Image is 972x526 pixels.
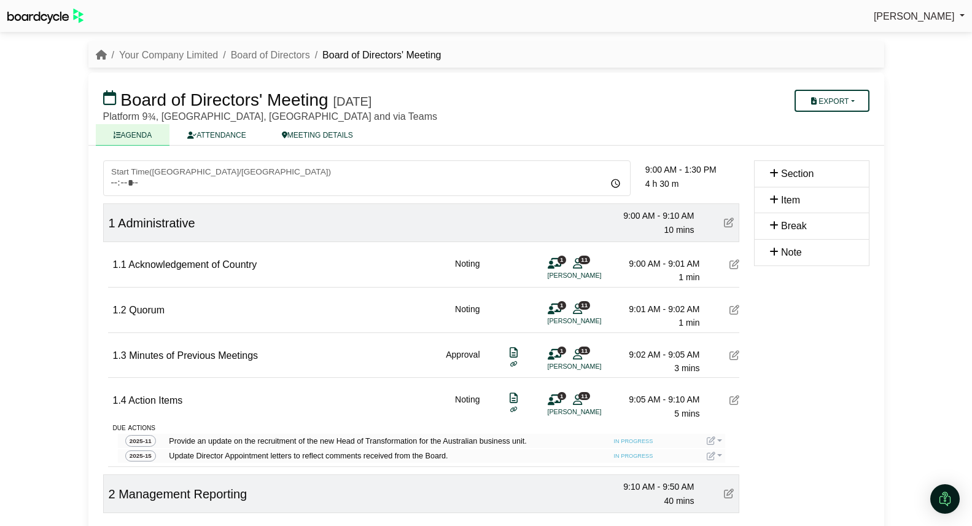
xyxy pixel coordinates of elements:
span: Provide an update on the recruitment of the new Head of Transformation for the Australian busines... [166,435,588,447]
span: Platform 9¾, [GEOGRAPHIC_DATA], [GEOGRAPHIC_DATA] and via Teams [103,111,437,122]
span: 5 mins [674,409,699,418]
span: 1 [558,347,566,355]
span: Action Items [128,395,182,406]
span: 11 [578,392,590,400]
div: Noting [455,302,480,330]
a: ATTENDANCE [169,124,263,146]
span: Board of Directors' Meeting [120,90,328,109]
span: 40 mins [664,496,694,506]
span: IN PROGRESS [610,437,657,447]
li: [PERSON_NAME] [548,270,640,281]
span: 1.4 [113,395,126,406]
a: AGENDA [96,124,170,146]
span: 1 [558,301,566,309]
span: Management Reporting [119,487,247,501]
li: Board of Directors' Meeting [310,47,441,63]
span: 1 [109,216,115,230]
li: [PERSON_NAME] [548,316,640,326]
div: Noting [455,257,480,285]
div: Noting [455,393,480,420]
img: BoardcycleBlackGreen-aaafeed430059cb809a45853b8cf6d952af9d84e6e89e1f1685b34bfd5cb7d64.svg [7,9,84,24]
nav: breadcrumb [96,47,441,63]
span: Section [781,168,814,179]
span: Update Director Appointment letters to reflect comments received from the Board. [166,450,588,462]
span: Minutes of Previous Meetings [129,350,258,361]
span: 3 mins [674,363,699,373]
span: 2 [109,487,115,501]
span: Note [781,247,802,257]
span: 11 [578,301,590,309]
span: IN PROGRESS [610,452,657,461]
span: 1.2 [113,305,126,315]
div: 9:10 AM - 9:50 AM [608,480,694,493]
span: 1 min [678,272,699,282]
div: 9:02 AM - 9:05 AM [614,348,700,361]
span: 1 [558,256,566,264]
span: 1.1 [113,259,126,270]
span: Quorum [129,305,165,315]
li: [PERSON_NAME] [548,361,640,372]
li: [PERSON_NAME] [548,407,640,417]
div: 9:00 AM - 9:01 AM [614,257,700,270]
span: 4 h 30 m [645,179,678,189]
div: Approval [446,348,480,375]
span: 10 mins [664,225,694,235]
span: Administrative [118,216,195,230]
a: Board of Directors [231,50,310,60]
span: 1.3 [113,350,126,361]
span: 2025-15 [125,450,157,462]
div: Open Intercom Messenger [930,484,960,514]
span: 2025-11 [125,435,157,447]
div: [DATE] [333,94,371,109]
span: [PERSON_NAME] [874,11,955,22]
div: due actions [113,420,739,434]
a: [PERSON_NAME] [874,9,965,25]
div: 9:01 AM - 9:02 AM [614,302,700,316]
span: 1 min [678,318,699,328]
span: Item [781,195,800,205]
span: 1 [558,392,566,400]
a: MEETING DETAILS [264,124,371,146]
span: 11 [578,256,590,264]
span: 11 [578,347,590,355]
div: 9:00 AM - 9:10 AM [608,209,694,222]
span: Acknowledgement of Country [128,259,257,270]
button: Export [795,90,869,112]
div: 9:00 AM - 1:30 PM [645,163,739,176]
span: Break [781,221,807,231]
div: 9:05 AM - 9:10 AM [614,393,700,406]
a: Your Company Limited [119,50,218,60]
